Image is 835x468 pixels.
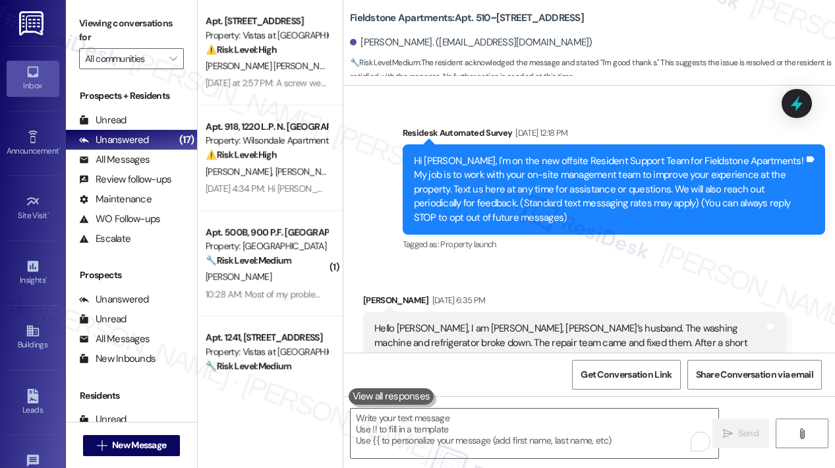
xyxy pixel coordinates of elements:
span: [PERSON_NAME] [206,271,272,283]
a: Insights • [7,255,59,291]
div: All Messages [79,153,150,167]
strong: ⚠️ Risk Level: High [206,149,277,161]
strong: ⚠️ Risk Level: High [206,44,277,55]
span: • [45,274,47,283]
a: Buildings [7,320,59,355]
i:  [797,428,807,439]
div: [PERSON_NAME] [363,293,786,312]
div: Apt. 918, 1220 L.P. N. [GEOGRAPHIC_DATA] [206,120,328,134]
button: Get Conversation Link [572,360,680,390]
div: Prospects + Residents [66,89,197,103]
div: Hi [PERSON_NAME], I'm on the new offsite Resident Support Team for Fieldstone Apartments! My job ... [414,154,804,225]
span: [PERSON_NAME] [PERSON_NAME] [206,60,343,72]
i:  [723,428,733,439]
button: Send [712,419,770,448]
button: Share Conversation via email [687,360,822,390]
div: [DATE] 12:18 PM [512,126,567,140]
strong: 🔧 Risk Level: Medium [350,57,420,68]
div: New Inbounds [79,352,156,366]
a: Leads [7,385,59,421]
strong: 🔧 Risk Level: Medium [206,360,291,372]
i:  [97,440,107,451]
input: All communities [85,48,163,69]
div: Maintenance [79,192,152,206]
span: [PERSON_NAME] [275,165,341,177]
div: Review follow-ups [79,173,171,187]
span: : The resident acknowledged the message and stated "I'm good thank s." This suggests the issue is... [350,56,835,84]
strong: 🔧 Risk Level: Medium [206,254,291,266]
div: Unread [79,413,127,426]
div: [PERSON_NAME]. ([EMAIL_ADDRESS][DOMAIN_NAME]) [350,36,592,49]
div: Apt. 500B, 900 P.F. [GEOGRAPHIC_DATA] [206,225,328,239]
div: Property: Wilsondale Apartments [206,134,328,148]
div: Property: Vistas at [GEOGRAPHIC_DATA] [206,345,328,359]
span: Send [738,426,759,440]
span: New Message [112,438,166,452]
div: Unanswered [79,133,149,147]
div: Apt. [STREET_ADDRESS] [206,15,328,28]
div: Residents [66,389,197,403]
div: Prospects [66,268,197,282]
div: Residesk Automated Survey [403,126,825,144]
div: Property: [GEOGRAPHIC_DATA] [206,239,328,253]
span: Property launch [440,239,496,250]
a: Site Visit • [7,190,59,226]
div: Tagged as: [403,235,825,254]
span: Get Conversation Link [581,368,672,382]
span: [PERSON_NAME] [206,165,275,177]
div: Apt. 1241, [STREET_ADDRESS] [206,331,328,345]
div: Property: Vistas at [GEOGRAPHIC_DATA] [206,28,328,42]
a: Inbox [7,61,59,96]
div: [DATE] at 2:57 PM: A screw went down the drain in the bathroom by the front door and I need it. T... [206,77,614,89]
div: (17) [176,130,197,150]
i:  [169,53,177,64]
div: All Messages [79,332,150,346]
textarea: To enrich screen reader interactions, please activate Accessibility in Grammarly extension settings [351,409,718,458]
div: Unanswered [79,293,149,307]
button: New Message [83,435,181,456]
div: WO Follow-ups [79,212,160,226]
div: Unread [79,113,127,127]
div: Unread [79,312,127,326]
label: Viewing conversations for [79,13,184,48]
span: • [47,209,49,218]
img: ResiDesk Logo [19,11,46,36]
b: Fieldstone Apartments: Apt. 510~[STREET_ADDRESS] [350,11,584,25]
div: [DATE] 6:35 PM [429,293,486,307]
span: • [59,144,61,154]
span: Share Conversation via email [696,368,813,382]
div: Escalate [79,232,130,246]
div: Hello [PERSON_NAME], I am [PERSON_NAME], [PERSON_NAME]’s husband. The washing machine and refrige... [374,322,764,392]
